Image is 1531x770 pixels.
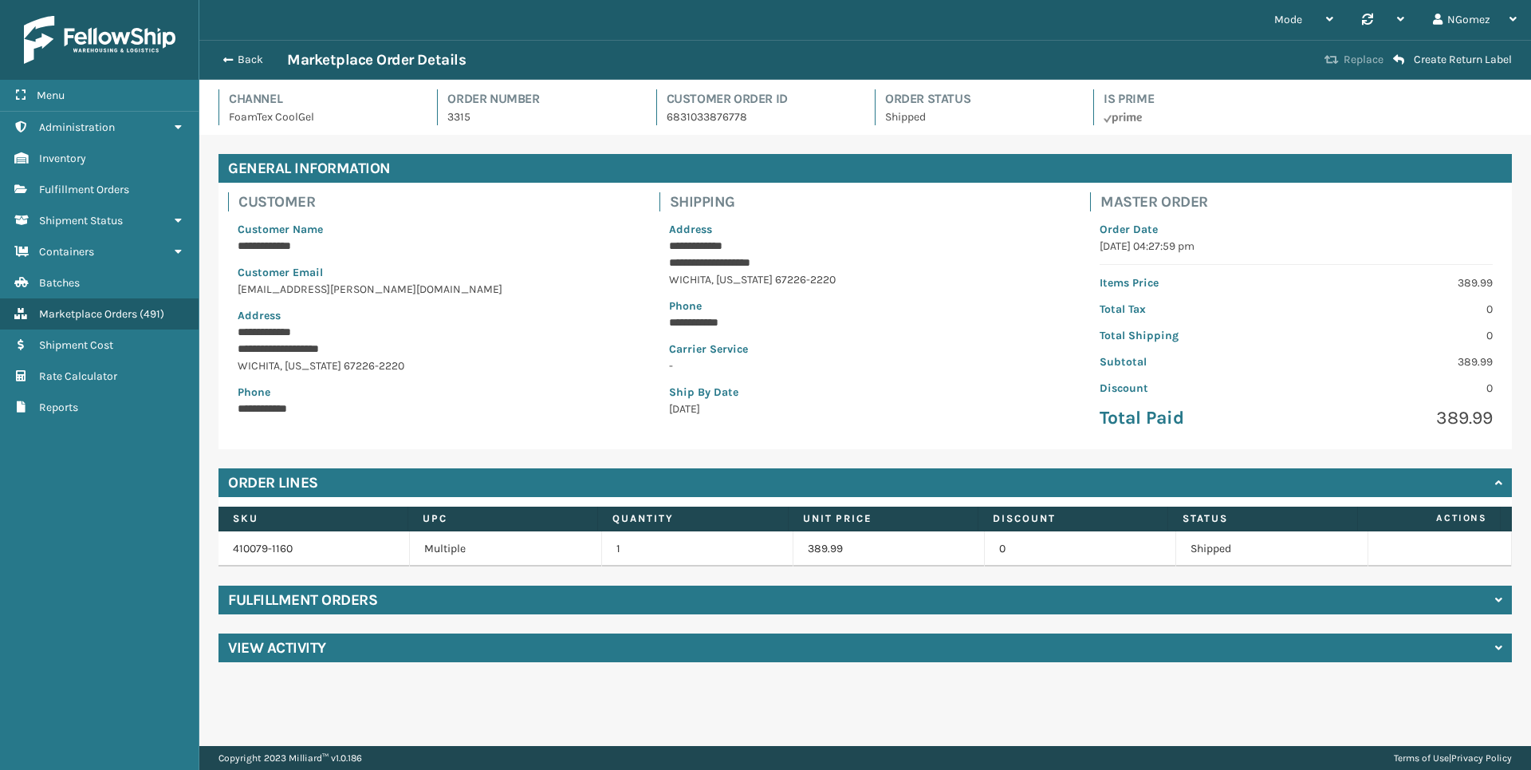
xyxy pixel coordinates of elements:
p: FoamTex CoolGel [229,109,418,125]
h4: Fulfillment Orders [228,590,377,610]
a: Terms of Use [1394,752,1449,764]
p: Copyright 2023 Milliard™ v 1.0.186 [218,746,362,770]
h4: View Activity [228,638,326,657]
span: ( 491 ) [140,307,164,321]
label: Status [1183,511,1343,526]
p: Total Tax [1100,301,1286,318]
span: Menu [37,89,65,102]
p: Ship By Date [669,384,1062,401]
p: [DATE] [669,401,1062,417]
td: Shipped [1176,531,1368,567]
h3: Marketplace Order Details [287,50,466,69]
span: Actions [1363,505,1497,531]
h4: Channel [229,89,418,109]
span: Shipment Status [39,214,123,227]
span: Administration [39,120,115,134]
p: [DATE] 04:27:59 pm [1100,238,1493,255]
p: 0 [1306,301,1493,318]
label: SKU [233,511,393,526]
p: Discount [1100,380,1286,397]
p: Customer Email [238,264,631,281]
p: Customer Name [238,221,631,238]
a: 410079-1160 [233,542,293,555]
label: Quantity [612,511,773,526]
button: Back [214,53,287,67]
h4: Order Lines [228,473,318,492]
p: 6831033876778 [667,109,856,125]
span: Address [669,223,712,236]
span: Inventory [39,152,86,165]
p: Subtotal [1100,353,1286,370]
p: 0 [1306,327,1493,344]
td: Multiple [410,531,601,567]
h4: Customer Order Id [667,89,856,109]
button: Replace [1320,53,1388,67]
p: 0 [1306,380,1493,397]
p: Total Shipping [1100,327,1286,344]
span: Containers [39,245,94,259]
td: 1 [602,531,793,567]
p: - [669,357,1062,374]
span: Batches [39,276,80,290]
h4: Order Status [885,89,1074,109]
label: Unit Price [803,511,963,526]
h4: Customer [238,192,640,211]
label: Discount [993,511,1153,526]
p: 389.99 [1306,406,1493,430]
span: Reports [39,401,78,414]
h4: General Information [218,154,1512,183]
div: | [1394,746,1512,770]
span: Address [238,309,281,322]
p: Carrier Service [669,341,1062,357]
img: logo [24,16,175,64]
button: Create Return Label [1388,53,1517,67]
p: Order Date [1100,221,1493,238]
span: Shipment Cost [39,338,113,352]
a: Privacy Policy [1451,752,1512,764]
i: Replace [1324,54,1339,65]
span: Fulfillment Orders [39,183,129,196]
td: 0 [985,531,1176,567]
p: 3315 [447,109,636,125]
h4: Shipping [670,192,1072,211]
p: Total Paid [1100,406,1286,430]
p: Phone [669,298,1062,314]
p: WICHITA , [US_STATE] 67226-2220 [669,271,1062,288]
i: Create Return Label [1393,53,1404,66]
p: Items Price [1100,274,1286,291]
p: Shipped [885,109,1074,125]
p: WICHITA , [US_STATE] 67226-2220 [238,357,631,374]
span: Marketplace Orders [39,307,137,321]
td: 389.99 [793,531,985,567]
p: 389.99 [1306,274,1493,291]
h4: Is Prime [1104,89,1293,109]
p: [EMAIL_ADDRESS][PERSON_NAME][DOMAIN_NAME] [238,281,631,298]
p: 389.99 [1306,353,1493,370]
span: Mode [1274,13,1302,26]
label: UPC [423,511,583,526]
h4: Order Number [447,89,636,109]
span: Rate Calculator [39,369,117,383]
h4: Master Order [1100,192,1502,211]
p: Phone [238,384,631,401]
